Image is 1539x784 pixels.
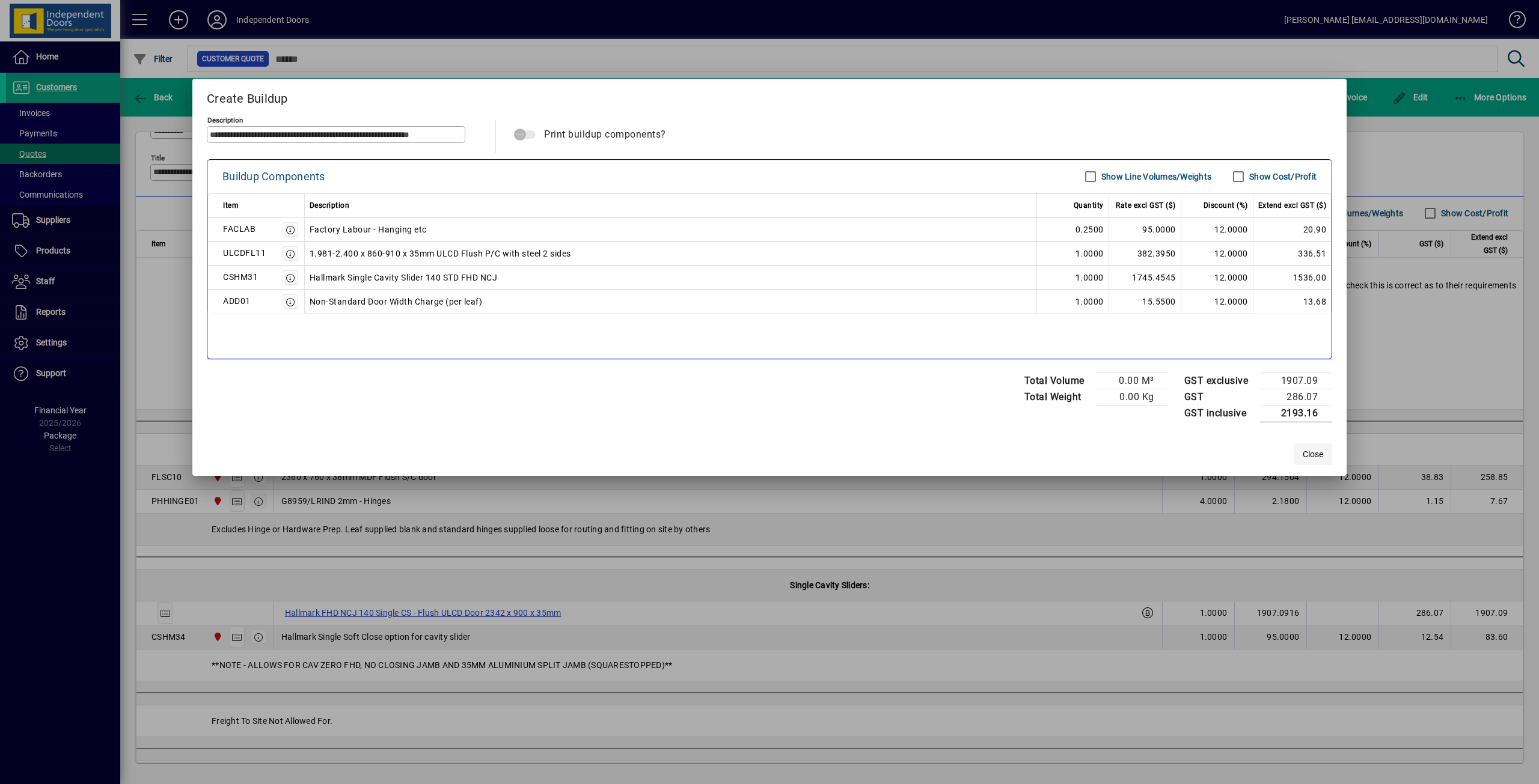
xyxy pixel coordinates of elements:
[1116,198,1176,213] span: Rate excl GST ($)
[305,290,1037,314] td: Non-Standard Door Width Charge (per leaf)
[223,246,266,260] div: ULCDFL11
[1247,171,1317,183] label: Show Cost/Profit
[222,167,325,186] div: Buildup Components
[544,129,666,140] span: Print buildup components?
[305,266,1037,290] td: Hallmark Single Cavity Slider 140 STD FHD NCJ
[1074,198,1104,213] span: Quantity
[1260,372,1332,389] td: 1907.09
[1204,198,1248,213] span: Discount (%)
[1181,266,1253,290] td: 12.0000
[1303,448,1323,461] span: Close
[1258,198,1327,213] span: Extend excl GST ($)
[192,79,1347,114] h2: Create Buildup
[1253,217,1332,242] td: 20.90
[1018,389,1097,405] td: Total Weight
[1260,405,1332,422] td: 2193.16
[1181,242,1253,266] td: 12.0000
[1037,217,1109,242] td: 0.2500
[223,270,258,284] div: CSHM31
[310,198,350,213] span: Description
[1037,290,1109,314] td: 1.0000
[1097,372,1169,389] td: 0.00 M³
[1037,242,1109,266] td: 1.0000
[223,294,251,308] div: ADD01
[1114,294,1176,309] div: 15.5500
[1114,270,1176,285] div: 1745.4545
[1114,222,1176,237] div: 95.0000
[1114,246,1176,261] div: 382.3950
[1181,217,1253,242] td: 12.0000
[1253,266,1332,290] td: 1536.00
[1178,389,1261,405] td: GST
[1178,372,1261,389] td: GST exclusive
[1099,171,1211,183] label: Show Line Volumes/Weights
[305,242,1037,266] td: 1.981-2.400 x 860-910 x 35mm ULCD Flush P/C with steel 2 sides
[1037,266,1109,290] td: 1.0000
[223,222,255,236] div: FACLAB
[1260,389,1332,405] td: 286.07
[1294,443,1332,465] button: Close
[1097,389,1169,405] td: 0.00 Kg
[1178,405,1261,422] td: GST inclusive
[207,115,243,124] mat-label: Description
[1253,290,1332,314] td: 13.68
[223,198,239,213] span: Item
[1181,290,1253,314] td: 12.0000
[1018,372,1097,389] td: Total Volume
[1253,242,1332,266] td: 336.51
[305,217,1037,242] td: Factory Labour - Hanging etc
